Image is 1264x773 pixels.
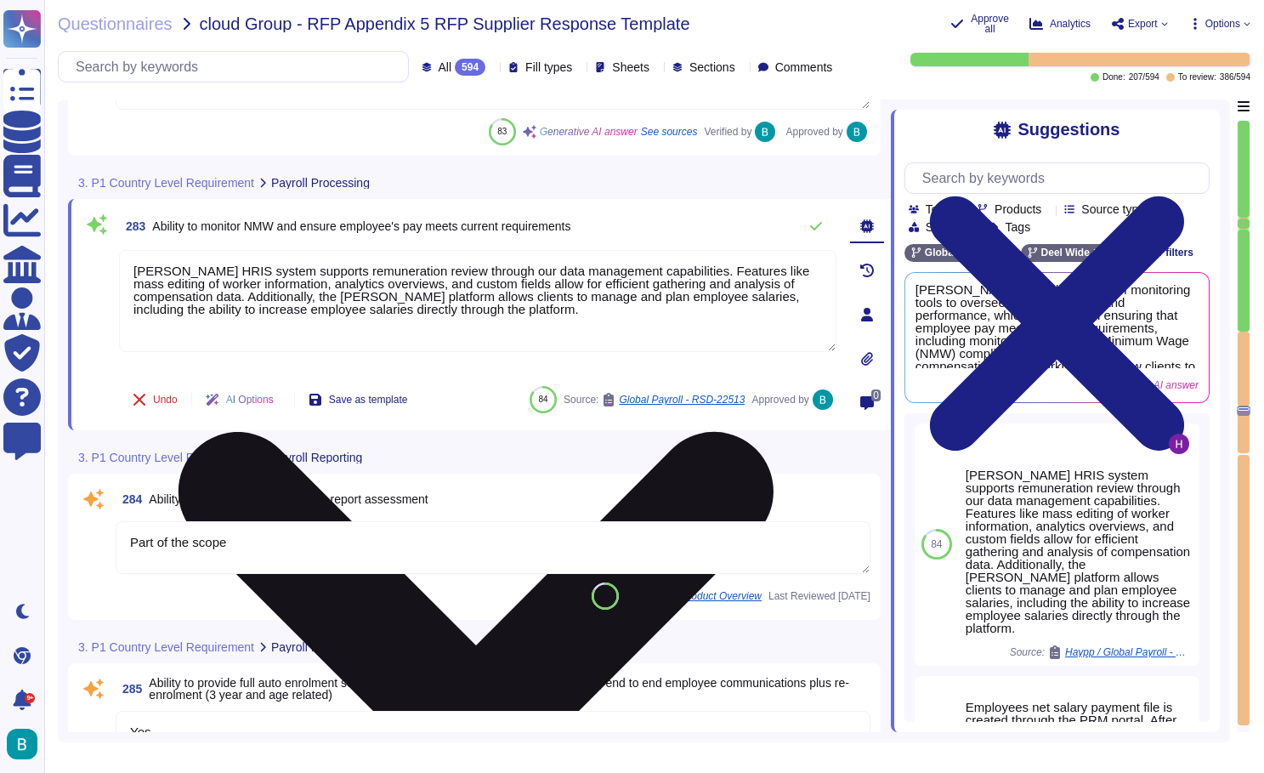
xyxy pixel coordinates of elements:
span: 3. P1 Country Level Requirement [78,641,254,653]
span: 3. P1 Country Level Requirement [78,177,254,189]
span: 82 [600,591,609,600]
span: 84 [538,395,547,404]
span: Verified by [704,127,751,137]
input: Search by keywords [914,163,1209,193]
span: cloud Group - RFP Appendix 5 RFP Supplier Response Template [200,15,690,32]
span: 84 [931,539,942,549]
span: Analytics [1050,19,1091,29]
span: Sheets [612,61,649,73]
textarea: Part of the scope [116,521,870,574]
span: Sections [689,61,735,73]
div: 594 [455,59,485,76]
textarea: Yes [116,711,870,764]
div: 9+ [25,693,35,703]
span: To review: [1178,73,1216,82]
span: Source: [1010,645,1193,659]
span: Questionnaires [58,15,173,32]
img: user [813,389,833,410]
span: Fill types [525,61,572,73]
button: Approve all [950,14,1009,34]
span: 283 [119,220,145,232]
span: 0 [871,389,881,401]
img: user [7,729,37,759]
button: Analytics [1029,17,1091,31]
span: Payroll Processing [271,177,370,189]
span: All [439,61,452,73]
input: Search by keywords [67,52,408,82]
span: Comments [775,61,833,73]
button: user [3,725,49,763]
span: Approve all [971,14,1009,34]
img: user [847,122,867,142]
span: 285 [116,683,142,695]
span: 284 [116,493,142,505]
span: 207 / 594 [1129,73,1159,82]
span: 83 [497,127,507,136]
span: Generative AI answer [540,127,638,137]
img: user [1169,434,1189,454]
span: See sources [641,127,698,137]
span: Export [1128,19,1158,29]
div: [PERSON_NAME] HRIS system supports remuneration review through our data management capabilities. ... [966,469,1193,634]
span: Ability to monitor NMW and ensure employee's pay meets current requirements [152,219,570,233]
span: 386 / 594 [1220,73,1250,82]
span: Done: [1102,73,1125,82]
img: user [755,122,775,142]
span: Haypp / Global Payroll - RSD-22513 [1065,647,1193,657]
span: Ability to provide full auto enrolment services for the [GEOGRAPHIC_DATA], including end to end e... [149,676,849,702]
textarea: [PERSON_NAME] HRIS system supports remuneration review through our data management capabilities. ... [119,250,836,352]
span: Options [1205,19,1240,29]
span: 3. P1 Country Level Requirement [78,452,254,463]
span: Approved by [785,127,842,137]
